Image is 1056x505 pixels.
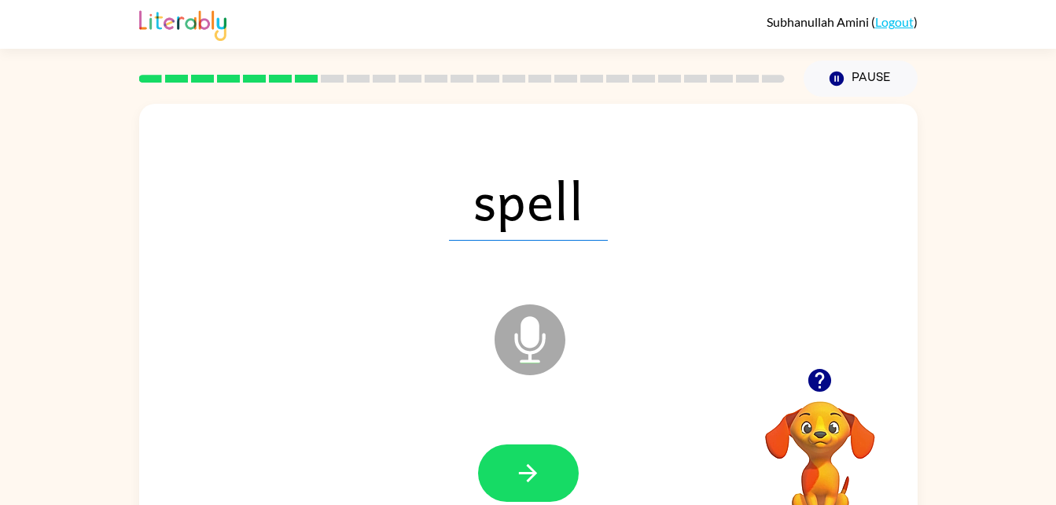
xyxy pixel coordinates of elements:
img: Literably [139,6,226,41]
button: Pause [804,61,918,97]
span: Subhanullah Amini [767,14,871,29]
div: ( ) [767,14,918,29]
a: Logout [875,14,914,29]
span: spell [449,159,608,241]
